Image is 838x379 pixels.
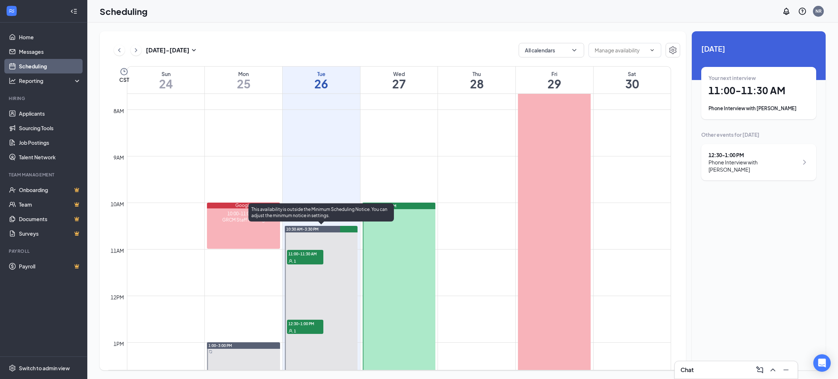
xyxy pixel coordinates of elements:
[594,77,671,90] h1: 30
[127,77,204,90] h1: 24
[438,67,515,93] a: August 28, 2025
[798,7,807,16] svg: QuestionInfo
[131,45,141,56] button: ChevronRight
[294,259,296,264] span: 1
[205,70,282,77] div: Mon
[288,329,293,333] svg: User
[207,217,280,223] div: GRCM Staff Meeting
[594,67,671,93] a: August 30, 2025
[19,150,81,164] a: Talent Network
[109,200,125,208] div: 10am
[127,67,204,93] a: August 24, 2025
[19,59,81,73] a: Scheduling
[516,77,593,90] h1: 29
[709,159,798,173] div: Phone Interview with [PERSON_NAME]
[595,46,646,54] input: Manage availability
[19,44,81,59] a: Messages
[681,366,694,374] h3: Chat
[800,158,809,167] svg: ChevronRight
[782,366,790,374] svg: Minimize
[114,45,125,56] button: ChevronLeft
[283,70,360,77] div: Tue
[19,135,81,150] a: Job Postings
[709,105,809,112] div: Phone Interview with [PERSON_NAME]
[287,320,323,327] span: 12:30-1:00 PM
[769,366,777,374] svg: ChevronUp
[9,77,16,84] svg: Analysis
[146,46,189,54] h3: [DATE] - [DATE]
[19,226,81,241] a: SurveysCrown
[19,30,81,44] a: Home
[132,46,140,55] svg: ChevronRight
[815,8,822,14] div: NR
[649,47,655,53] svg: ChevronDown
[594,70,671,77] div: Sat
[9,248,80,254] div: Payroll
[288,259,293,263] svg: User
[519,43,584,57] button: All calendarsChevronDown
[19,259,81,274] a: PayrollCrown
[287,250,323,257] span: 11:00-11:30 AM
[754,364,766,376] button: ComposeMessage
[19,212,81,226] a: DocumentsCrown
[9,95,80,101] div: Hiring
[248,203,394,222] div: This availability is outside the Minimum Scheduling Notice. You can adjust the minimum notice in ...
[780,364,792,376] button: Minimize
[516,70,593,77] div: Fri
[112,153,125,161] div: 9am
[127,70,204,77] div: Sun
[701,131,816,138] div: Other events for [DATE]
[120,67,128,76] svg: Clock
[666,43,680,57] button: Settings
[70,8,77,15] svg: Collapse
[360,77,438,90] h1: 27
[286,227,319,232] span: 10:30 AM-3:30 PM
[19,364,70,372] div: Switch to admin view
[112,340,125,348] div: 1pm
[571,47,578,54] svg: ChevronDown
[360,67,438,93] a: August 27, 2025
[208,343,232,348] span: 1:00-3:00 PM
[438,70,515,77] div: Thu
[9,364,16,372] svg: Settings
[755,366,764,374] svg: ComposeMessage
[8,7,15,15] svg: WorkstreamLogo
[112,107,125,115] div: 8am
[116,46,123,55] svg: ChevronLeft
[283,67,360,93] a: August 26, 2025
[205,67,282,93] a: August 25, 2025
[109,293,125,301] div: 12pm
[119,76,129,83] span: CST
[207,211,280,217] div: 10:00-11:00 AM
[294,328,296,334] span: 1
[767,364,779,376] button: ChevronUp
[19,197,81,212] a: TeamCrown
[360,70,438,77] div: Wed
[19,121,81,135] a: Sourcing Tools
[189,46,198,55] svg: SmallChevronDown
[782,7,791,16] svg: Notifications
[709,74,809,81] div: Your next interview
[516,67,593,93] a: August 29, 2025
[701,43,816,54] span: [DATE]
[209,350,212,354] svg: Sync
[438,77,515,90] h1: 28
[109,247,125,255] div: 11am
[207,203,280,208] div: Google
[19,77,81,84] div: Reporting
[9,172,80,178] div: Team Management
[205,77,282,90] h1: 25
[19,106,81,121] a: Applicants
[813,354,831,372] div: Open Intercom Messenger
[669,46,677,55] svg: Settings
[709,84,809,97] h1: 11:00 - 11:30 AM
[100,5,148,17] h1: Scheduling
[709,151,798,159] div: 12:30 - 1:00 PM
[283,77,360,90] h1: 26
[19,183,81,197] a: OnboardingCrown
